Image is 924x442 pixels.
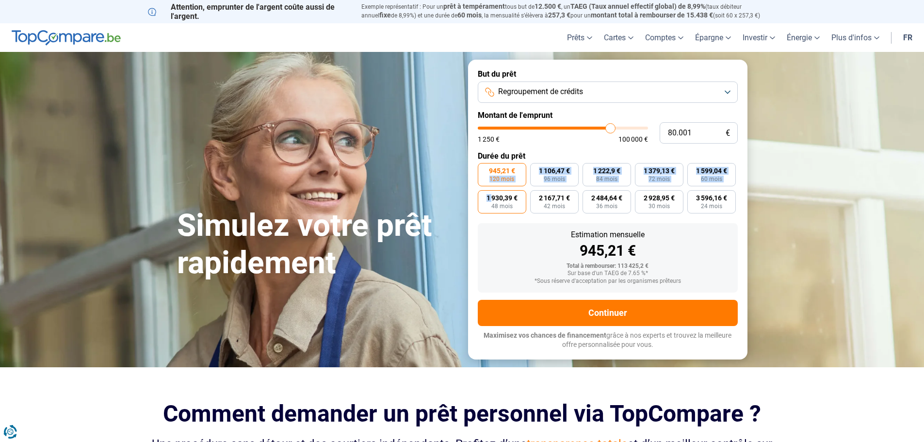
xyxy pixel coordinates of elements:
[897,23,918,52] a: fr
[148,2,350,21] p: Attention, emprunter de l'argent coûte aussi de l'argent.
[648,203,670,209] span: 30 mois
[781,23,826,52] a: Énergie
[489,176,514,182] span: 120 mois
[591,11,713,19] span: montant total à rembourser de 15.438 €
[491,203,513,209] span: 48 mois
[478,136,500,143] span: 1 250 €
[548,11,570,19] span: 257,3 €
[696,167,727,174] span: 1 599,04 €
[489,167,515,174] span: 945,21 €
[535,2,561,10] span: 12.500 €
[561,23,598,52] a: Prêts
[596,176,617,182] span: 84 mois
[478,82,738,103] button: Regroupement de crédits
[486,231,730,239] div: Estimation mensuelle
[12,30,121,46] img: TopCompare
[726,129,730,137] span: €
[379,11,391,19] span: fixe
[478,331,738,350] p: grâce à nos experts et trouvez la meilleure offre personnalisée pour vous.
[478,151,738,161] label: Durée du prêt
[593,167,620,174] span: 1 222,9 €
[596,203,617,209] span: 36 mois
[148,400,777,427] h2: Comment demander un prêt personnel via TopCompare ?
[486,244,730,258] div: 945,21 €
[570,2,705,10] span: TAEG (Taux annuel effectif global) de 8,99%
[539,195,570,201] span: 2 167,71 €
[478,300,738,326] button: Continuer
[361,2,777,20] p: Exemple représentatif : Pour un tous but de , un (taux débiteur annuel de 8,99%) et une durée de ...
[648,176,670,182] span: 72 mois
[696,195,727,201] span: 3 596,16 €
[486,278,730,285] div: *Sous réserve d'acceptation par les organismes prêteurs
[737,23,781,52] a: Investir
[498,86,583,97] span: Regroupement de crédits
[544,203,565,209] span: 42 mois
[598,23,639,52] a: Cartes
[484,331,606,339] span: Maximisez vos chances de financement
[826,23,885,52] a: Plus d'infos
[544,176,565,182] span: 96 mois
[478,69,738,79] label: But du prêt
[644,195,675,201] span: 2 928,95 €
[457,11,482,19] span: 60 mois
[618,136,648,143] span: 100 000 €
[478,111,738,120] label: Montant de l'emprunt
[644,167,675,174] span: 1 379,13 €
[639,23,689,52] a: Comptes
[539,167,570,174] span: 1 106,47 €
[177,207,456,282] h1: Simulez votre prêt rapidement
[701,176,722,182] span: 60 mois
[486,263,730,270] div: Total à rembourser: 113 425,2 €
[443,2,505,10] span: prêt à tempérament
[701,203,722,209] span: 24 mois
[689,23,737,52] a: Épargne
[486,270,730,277] div: Sur base d'un TAEG de 7.65 %*
[591,195,622,201] span: 2 484,64 €
[486,195,518,201] span: 1 930,39 €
